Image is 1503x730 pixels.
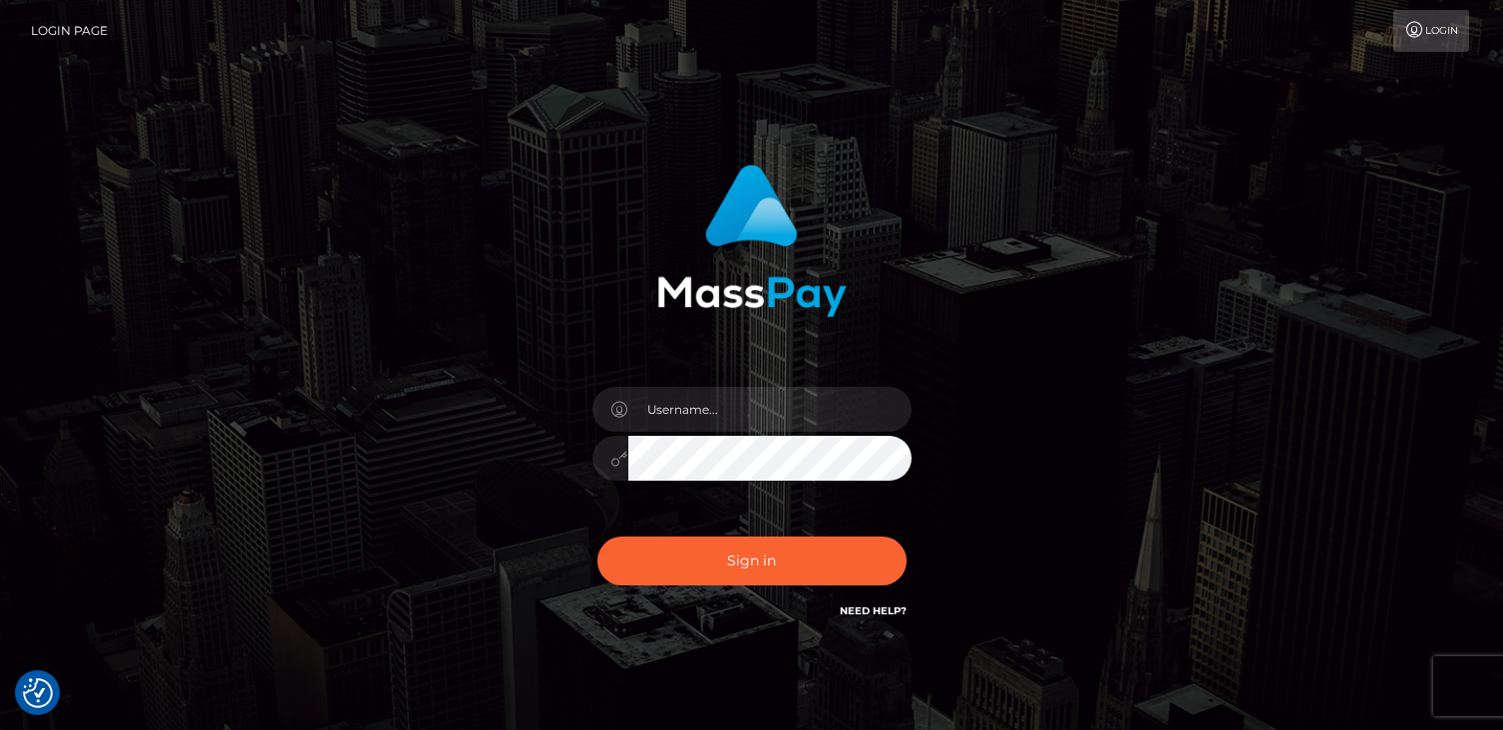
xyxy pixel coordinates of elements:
a: Login Page [31,10,108,52]
img: Revisit consent button [23,678,53,708]
a: Login [1393,10,1469,52]
img: MassPay Login [657,165,847,317]
input: Username... [628,387,912,432]
a: Need Help? [840,604,907,617]
button: Consent Preferences [23,678,53,708]
button: Sign in [597,537,907,585]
